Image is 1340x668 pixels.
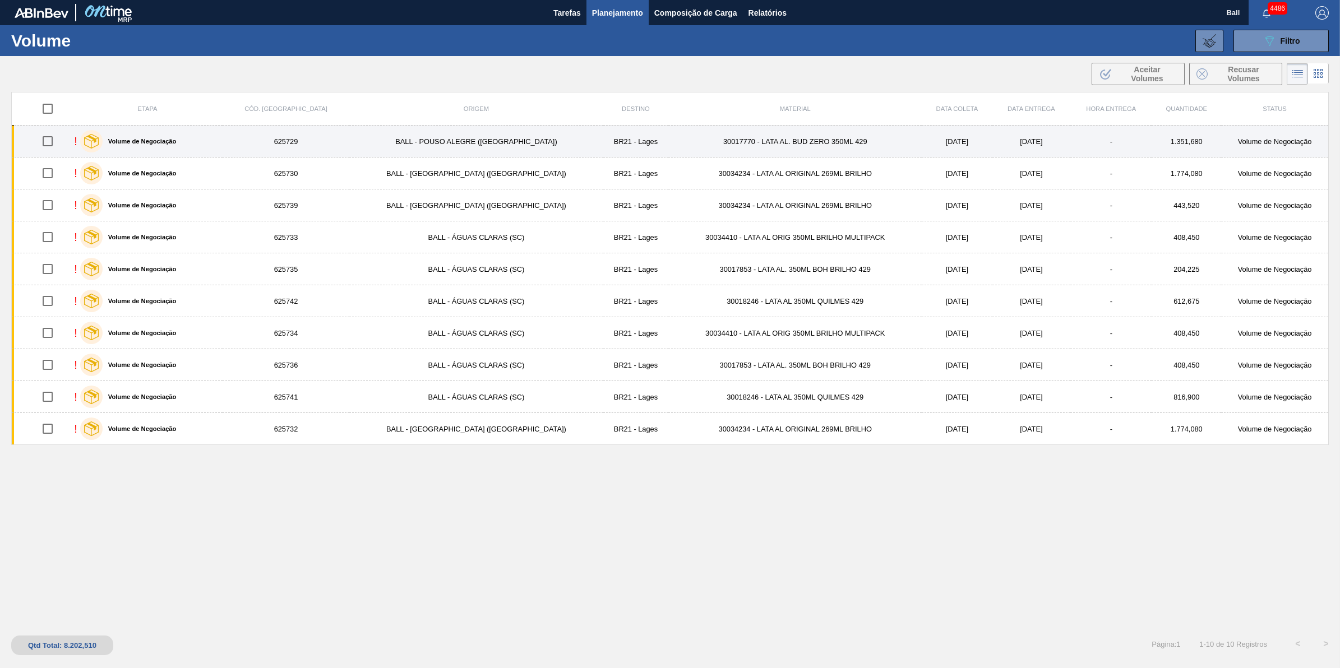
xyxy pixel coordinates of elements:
[349,253,603,285] td: BALL - ÁGUAS CLARAS (SC)
[1287,63,1308,85] div: Visão em Lista
[1008,105,1055,112] span: Data entrega
[922,126,992,157] td: [DATE]
[1281,36,1300,45] span: Filtro
[748,6,787,20] span: Relatórios
[1198,640,1267,648] span: 1 - 10 de 10 Registros
[603,126,669,157] td: BR21 - Lages
[11,34,184,47] h1: Volume
[223,126,349,157] td: 625729
[103,234,177,240] label: Volume de Negociação
[1221,413,1328,445] td: Volume de Negociação
[223,381,349,413] td: 625741
[603,253,669,285] td: BR21 - Lages
[936,105,978,112] span: Data coleta
[103,266,177,272] label: Volume de Negociação
[349,221,603,253] td: BALL - ÁGUAS CLARAS (SC)
[349,413,603,445] td: BALL - [GEOGRAPHIC_DATA] ([GEOGRAPHIC_DATA])
[103,138,177,145] label: Volume de Negociação
[603,381,669,413] td: BR21 - Lages
[1070,126,1152,157] td: -
[622,105,650,112] span: Destino
[244,105,327,112] span: Cód. [GEOGRAPHIC_DATA]
[992,349,1071,381] td: [DATE]
[1070,317,1152,349] td: -
[1189,63,1282,85] button: Recusar Volumes
[1315,6,1329,20] img: Logout
[349,349,603,381] td: BALL - ÁGUAS CLARAS (SC)
[1221,189,1328,221] td: Volume de Negociação
[992,253,1071,285] td: [DATE]
[12,349,1329,381] a: !Volume de Negociação625736BALL - ÁGUAS CLARAS (SC)BR21 - Lages30017853 - LATA AL. 350ML BOH BRIL...
[74,359,77,372] div: !
[922,285,992,317] td: [DATE]
[74,423,77,435] div: !
[992,157,1071,189] td: [DATE]
[992,189,1071,221] td: [DATE]
[12,285,1329,317] a: !Volume de Negociação625742BALL - ÁGUAS CLARAS (SC)BR21 - Lages30018246 - LATA AL 350ML QUILMES 4...
[1152,253,1221,285] td: 204,225
[780,105,811,112] span: Material
[922,349,992,381] td: [DATE]
[1070,189,1152,221] td: -
[349,381,603,413] td: BALL - ÁGUAS CLARAS (SC)
[1152,317,1221,349] td: 408,450
[992,126,1071,157] td: [DATE]
[1070,413,1152,445] td: -
[922,413,992,445] td: [DATE]
[223,189,349,221] td: 625739
[12,157,1329,189] a: !Volume de Negociação625730BALL - [GEOGRAPHIC_DATA] ([GEOGRAPHIC_DATA])BR21 - Lages30034234 - LAT...
[74,263,77,276] div: !
[1092,63,1185,85] button: Aceitar Volumes
[1152,126,1221,157] td: 1.351,680
[992,317,1071,349] td: [DATE]
[992,221,1071,253] td: [DATE]
[74,199,77,212] div: !
[74,295,77,308] div: !
[553,6,581,20] span: Tarefas
[223,317,349,349] td: 625734
[1152,157,1221,189] td: 1.774,080
[1166,105,1207,112] span: Quantidade
[668,126,922,157] td: 30017770 - LATA AL. BUD ZERO 350ML 429
[223,349,349,381] td: 625736
[15,8,68,18] img: TNhmsLtSVTkK8tSr43FrP2fwEKptu5GPRR3wAAAABJRU5ErkJggg==
[74,167,77,180] div: !
[668,317,922,349] td: 30034410 - LATA AL ORIG 350ML BRILHO MULTIPACK
[668,189,922,221] td: 30034234 - LATA AL ORIGINAL 269ML BRILHO
[592,6,643,20] span: Planejamento
[349,285,603,317] td: BALL - ÁGUAS CLARAS (SC)
[1152,640,1180,648] span: Página : 1
[1086,105,1136,112] span: Hora Entrega
[349,157,603,189] td: BALL - [GEOGRAPHIC_DATA] ([GEOGRAPHIC_DATA])
[1152,285,1221,317] td: 612,675
[992,381,1071,413] td: [DATE]
[223,285,349,317] td: 625742
[349,189,603,221] td: BALL - [GEOGRAPHIC_DATA] ([GEOGRAPHIC_DATA])
[223,413,349,445] td: 625732
[1152,221,1221,253] td: 408,450
[992,285,1071,317] td: [DATE]
[1070,157,1152,189] td: -
[1221,221,1328,253] td: Volume de Negociação
[1221,317,1328,349] td: Volume de Negociação
[1221,126,1328,157] td: Volume de Negociação
[922,317,992,349] td: [DATE]
[1221,381,1328,413] td: Volume de Negociação
[464,105,489,112] span: Origem
[349,317,603,349] td: BALL - ÁGUAS CLARAS (SC)
[603,413,669,445] td: BR21 - Lages
[668,413,922,445] td: 30034234 - LATA AL ORIGINAL 269ML BRILHO
[668,381,922,413] td: 30018246 - LATA AL 350ML QUILMES 429
[103,202,177,208] label: Volume de Negociação
[992,413,1071,445] td: [DATE]
[603,349,669,381] td: BR21 - Lages
[1268,2,1287,15] span: 4486
[668,221,922,253] td: 30034410 - LATA AL ORIG 350ML BRILHO MULTIPACK
[603,317,669,349] td: BR21 - Lages
[1221,253,1328,285] td: Volume de Negociação
[12,253,1329,285] a: !Volume de Negociação625735BALL - ÁGUAS CLARAS (SC)BR21 - Lages30017853 - LATA AL. 350ML BOH BRIL...
[668,285,922,317] td: 30018246 - LATA AL 350ML QUILMES 429
[103,298,177,304] label: Volume de Negociação
[668,349,922,381] td: 30017853 - LATA AL. 350ML BOH BRILHO 429
[668,253,922,285] td: 30017853 - LATA AL. 350ML BOH BRILHO 429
